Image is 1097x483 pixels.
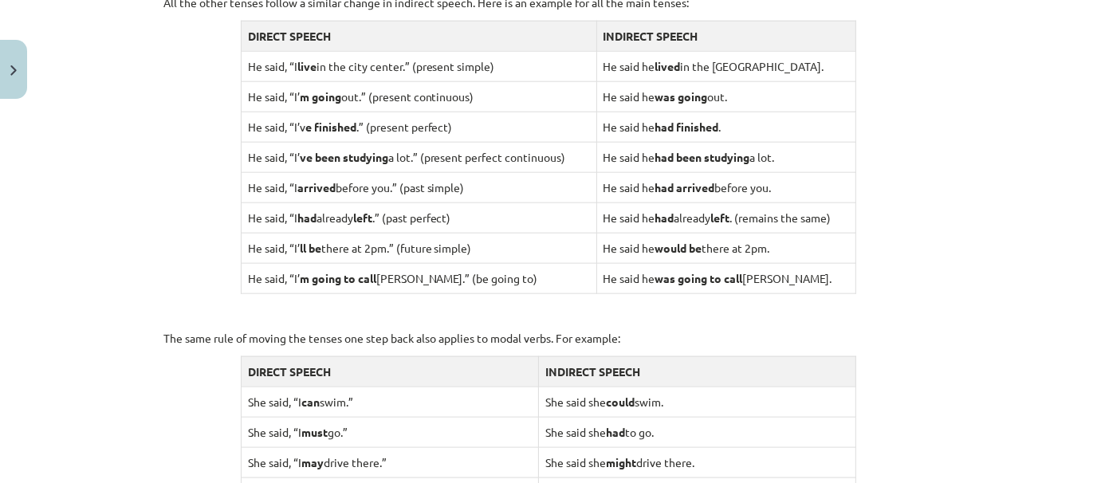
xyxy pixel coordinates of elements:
strong: had [297,210,317,225]
strong: may [301,455,324,469]
td: He said he a lot. [596,142,856,172]
strong: e finished [305,120,356,134]
td: She said, “I drive there.” [241,447,538,477]
p: The same rule of moving the tenses one step back also applies to modal verbs. For example: [163,330,934,347]
td: He said, “I’ there at 2pm.” (future simple) [241,233,596,263]
strong: can [301,395,320,409]
td: He said, “I’ [PERSON_NAME].” (be going to) [241,263,596,293]
td: He said he before you. [596,172,856,202]
td: He said he . [596,112,856,142]
td: She said she to go. [538,417,856,447]
strong: left [711,210,730,225]
strong: had [655,210,674,225]
img: icon-close-lesson-0947bae3869378f0d4975bcd49f059093ad1ed9edebbc8119c70593378902aed.svg [10,65,17,76]
strong: was going [655,89,708,104]
td: He said he already . (remains the same) [596,202,856,233]
td: She said she swim. [538,387,856,417]
strong: had finished [655,120,719,134]
strong: had [606,425,625,439]
strong: could [606,395,635,409]
td: DIRECT SPEECH [241,356,538,387]
td: He said, “I already .” (past perfect) [241,202,596,233]
td: He said, “I in the city center.” (present simple) [241,51,596,81]
td: She said, “I swim.” [241,387,538,417]
td: He said he out. [596,81,856,112]
strong: arrived [297,180,336,194]
td: He said he in the [GEOGRAPHIC_DATA]. [596,51,856,81]
td: He said he there at 2pm. [596,233,856,263]
td: He said, “I’ a lot.” (present perfect continuous) [241,142,596,172]
strong: live [297,59,317,73]
td: INDIRECT SPEECH [538,356,856,387]
strong: left [353,210,372,225]
strong: would be [655,241,702,255]
td: He said, “I before you.” (past simple) [241,172,596,202]
strong: lived [655,59,681,73]
td: He said he [PERSON_NAME]. [596,263,856,293]
strong: had arrived [655,180,715,194]
td: She said, “I go.” [241,417,538,447]
strong: ve been studying [300,150,388,164]
td: DIRECT SPEECH [241,21,596,51]
td: He said, “I’v .” (present perfect) [241,112,596,142]
strong: might [606,455,636,469]
strong: m going [300,89,341,104]
strong: must [301,425,328,439]
strong: m going to call [300,271,376,285]
td: INDIRECT SPEECH [596,21,856,51]
td: She said she drive there. [538,447,856,477]
strong: ll be [300,241,321,255]
td: He said, “I’ out.” (present continuous) [241,81,596,112]
strong: had been studying [655,150,750,164]
strong: was going to call [655,271,743,285]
